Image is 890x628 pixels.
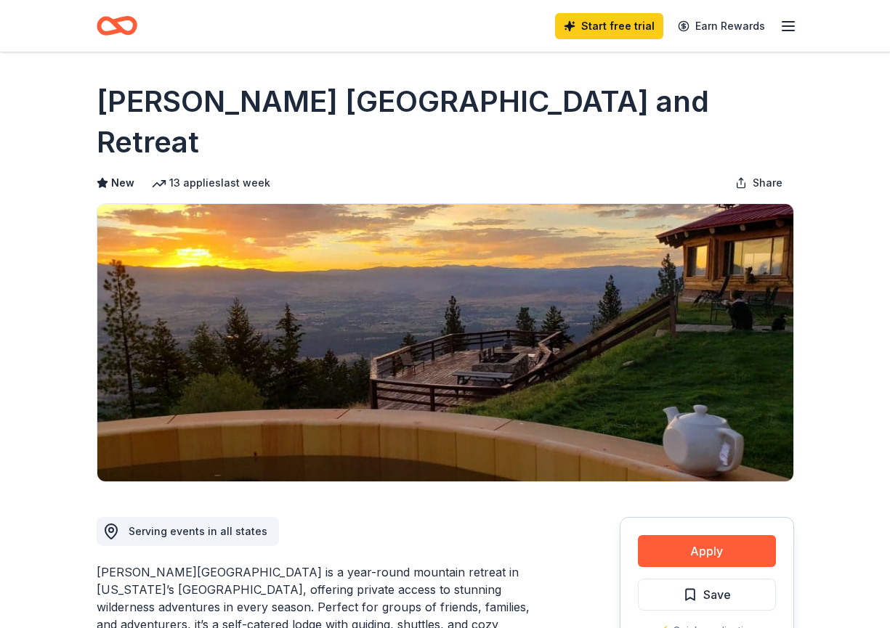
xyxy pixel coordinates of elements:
[724,168,794,197] button: Share
[555,13,663,39] a: Start free trial
[753,174,782,192] span: Share
[97,204,793,481] img: Image for Downing Mountain Lodge and Retreat
[97,81,794,163] h1: [PERSON_NAME] [GEOGRAPHIC_DATA] and Retreat
[669,13,774,39] a: Earn Rewards
[703,585,731,604] span: Save
[152,174,270,192] div: 13 applies last week
[129,525,267,537] span: Serving events in all states
[97,9,137,43] a: Home
[111,174,134,192] span: New
[638,579,776,611] button: Save
[638,535,776,567] button: Apply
